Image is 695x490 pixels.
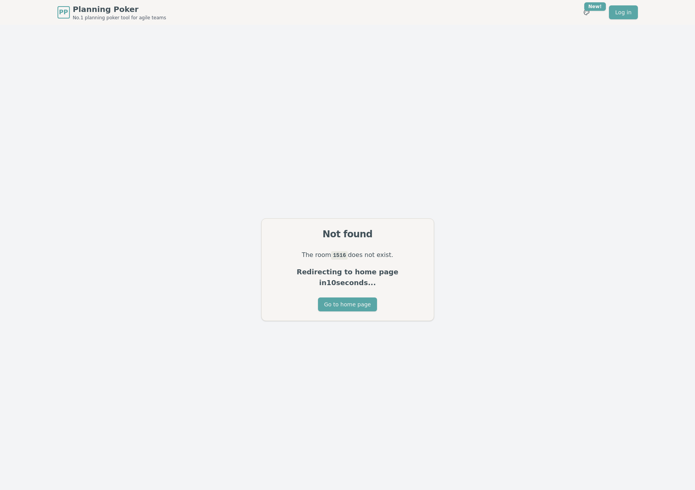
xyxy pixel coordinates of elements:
[73,15,166,21] span: No.1 planning poker tool for agile teams
[609,5,638,19] a: Log in
[271,267,424,288] p: Redirecting to home page in 10 seconds...
[584,2,606,11] div: New!
[271,250,424,260] p: The room does not exist.
[331,251,348,260] code: 1516
[57,4,166,21] a: PPPlanning PokerNo.1 planning poker tool for agile teams
[271,228,424,240] div: Not found
[318,297,377,311] button: Go to home page
[73,4,166,15] span: Planning Poker
[59,8,68,17] span: PP
[580,5,594,19] button: New!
